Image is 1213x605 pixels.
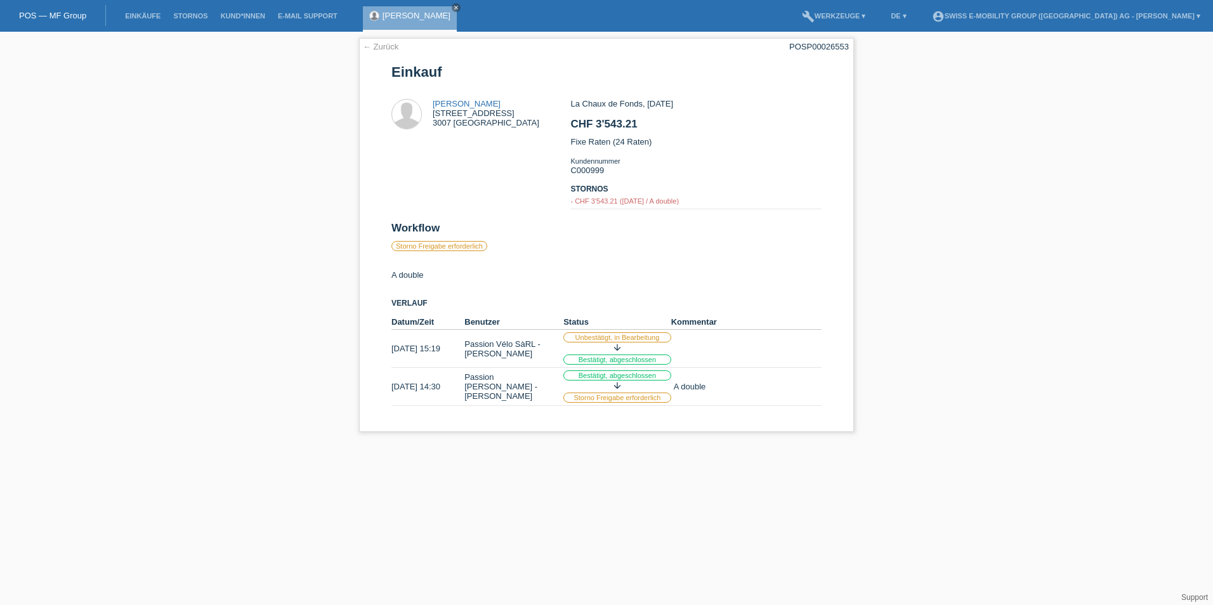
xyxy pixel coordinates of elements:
a: Kund*innen [214,12,272,20]
td: Passion Vélo SàRL - [PERSON_NAME] [464,330,563,368]
h3: Verlauf [391,299,822,308]
th: Kommentar [671,315,822,330]
div: La Chaux de Fonds, [DATE] Fixe Raten (24 Raten) C000999 [570,99,821,222]
span: Kundennummer [570,157,620,165]
a: E-Mail Support [272,12,344,20]
a: ← Zurück [363,42,398,51]
th: Datum/Zeit [391,315,464,330]
a: [PERSON_NAME] [433,99,501,108]
h2: Workflow [391,222,822,241]
td: Passion [PERSON_NAME] - [PERSON_NAME] [464,368,563,406]
a: Einkäufe [119,12,167,20]
a: close [452,3,461,12]
h3: Stornos [570,185,821,194]
a: Stornos [167,12,214,20]
label: Bestätigt, abgeschlossen [563,370,671,381]
label: Bestätigt, abgeschlossen [563,355,671,365]
td: A double [671,368,822,406]
label: Storno Freigabe erforderlich [391,241,487,251]
a: account_circleSwiss E-Mobility Group ([GEOGRAPHIC_DATA]) AG - [PERSON_NAME] ▾ [926,12,1207,20]
i: arrow_downward [612,342,622,353]
label: Unbestätigt, in Bearbeitung [563,332,671,342]
i: arrow_downward [612,381,622,391]
h2: CHF 3'543.21 [570,118,821,137]
div: A double [391,261,822,406]
i: account_circle [932,10,945,23]
div: [STREET_ADDRESS] 3007 [GEOGRAPHIC_DATA] [433,99,539,127]
a: Support [1181,593,1208,602]
td: [DATE] 15:19 [391,330,464,368]
i: close [453,4,459,11]
h1: Einkauf [391,64,822,80]
th: Benutzer [464,315,563,330]
a: [PERSON_NAME] [383,11,450,20]
a: DE ▾ [884,12,912,20]
div: POSP00026553 [789,42,849,51]
label: Storno Freigabe erforderlich [563,393,671,403]
td: [DATE] 14:30 [391,368,464,406]
a: buildWerkzeuge ▾ [796,12,872,20]
a: POS — MF Group [19,11,86,20]
th: Status [563,315,671,330]
i: build [802,10,815,23]
div: - CHF 3'543.21 ([DATE] / A double) [570,197,821,205]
